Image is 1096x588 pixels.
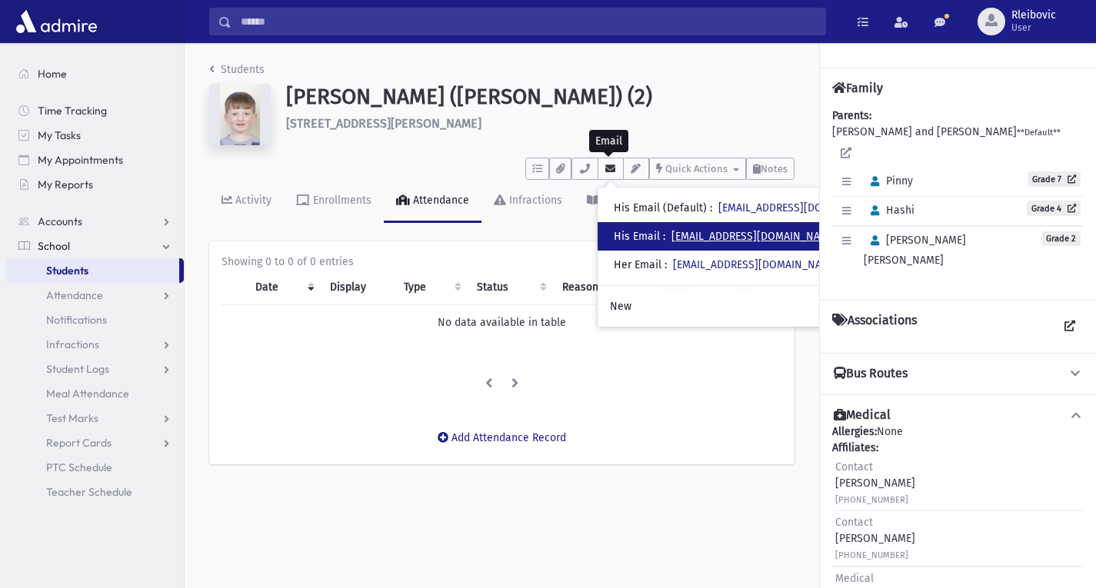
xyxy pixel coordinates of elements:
input: Search [232,8,825,35]
a: My Tasks [6,123,184,148]
a: Enrollments [284,180,384,223]
a: Accounts [6,209,184,234]
a: Infractions [481,180,575,223]
button: Notes [746,158,795,180]
span: Grade 2 [1041,231,1081,246]
a: Infractions [6,332,184,357]
td: No data available in table [222,305,782,341]
a: Test Marks [6,406,184,430]
div: Activity [232,194,272,207]
span: Meal Attendance [46,387,129,400]
h1: [PERSON_NAME] ([PERSON_NAME]) (2) [286,84,795,110]
span: Students [46,264,88,277]
th: Status: activate to sort column ascending [468,270,553,305]
div: His Email (Default) [614,200,884,216]
span: Time Tracking [38,104,107,118]
span: My Tasks [38,128,81,142]
div: Attendance [410,194,469,207]
span: Contact [835,460,873,473]
a: Report Cards [6,430,184,455]
a: Student Logs [6,357,184,381]
a: Home [6,61,184,86]
span: Accounts [38,214,82,228]
a: Teacher Schedule [6,480,184,504]
span: My Appointments [38,153,123,167]
a: Meal Attendance [6,381,184,406]
span: [PERSON_NAME] [PERSON_NAME] [864,234,966,267]
a: Grade 7 [1028,171,1081,187]
span: Rleibovic [1011,9,1056,22]
a: Activity [209,180,284,223]
nav: breadcrumb [209,61,265,84]
span: Quick Actions [665,163,728,174]
a: View all Associations [1056,313,1084,341]
h4: Bus Routes [834,366,908,382]
span: Infractions [46,337,99,351]
span: Student Logs [46,362,109,376]
span: School [38,239,70,253]
small: [PHONE_NUMBER] [835,495,908,505]
span: Notes [761,163,788,174]
a: Students [209,63,265,76]
span: Notifications [46,313,107,327]
h4: Medical [834,407,891,424]
img: AdmirePro [12,6,101,37]
a: School [6,234,184,258]
button: Quick Actions [649,158,746,180]
a: My Reports [6,172,184,197]
span: : [665,258,667,271]
b: Parents: [832,109,871,122]
a: Students [6,258,179,283]
span: Home [38,67,67,81]
div: Email [589,130,628,152]
span: : [663,230,665,243]
span: Test Marks [46,411,98,425]
span: Attendance [46,288,103,302]
span: My Reports [38,178,93,191]
div: Enrollments [310,194,371,207]
a: PTC Schedule [6,455,184,480]
th: Reason: activate to sort column ascending [553,270,645,305]
span: Contact [835,516,873,529]
h6: [STREET_ADDRESS][PERSON_NAME] [286,116,795,131]
a: Grade 4 [1027,201,1081,216]
h4: Family [832,81,883,95]
span: Medical [835,572,874,585]
a: Test Marks [575,180,667,223]
h4: Associations [832,313,917,341]
a: My Appointments [6,148,184,172]
div: Showing 0 to 0 of 0 entries [222,254,782,270]
b: Affiliates: [832,441,878,454]
th: Type: activate to sort column ascending [395,270,468,305]
div: Infractions [506,194,562,207]
span: PTC Schedule [46,460,112,474]
a: [EMAIL_ADDRESS][DOMAIN_NAME] [718,201,884,214]
div: [PERSON_NAME] and [PERSON_NAME] [832,108,1084,287]
a: Attendance [384,180,481,223]
a: Marks [667,180,732,223]
div: [PERSON_NAME] [835,459,915,507]
span: Teacher Schedule [46,485,132,499]
span: User [1011,22,1056,34]
b: Allergies: [832,425,877,438]
button: Medical [832,407,1084,424]
span: Report Cards [46,436,112,450]
div: Her Email [614,257,839,273]
span: Pinny [864,174,913,188]
a: Time Tracking [6,98,184,123]
a: Notifications [6,307,184,332]
th: Display [321,270,395,305]
a: [EMAIL_ADDRESS][DOMAIN_NAME] [671,230,838,243]
th: Date: activate to sort column ascending [246,270,320,305]
a: Attendance [6,283,184,307]
span: Hashi [864,204,914,217]
button: Bus Routes [832,366,1084,382]
a: [EMAIL_ADDRESS][DOMAIN_NAME] [673,258,839,271]
a: New [598,292,897,321]
span: : [710,201,712,214]
div: [PERSON_NAME] [835,514,915,563]
div: His Email [614,228,838,244]
button: Add Attendance Record [428,424,576,452]
small: [PHONE_NUMBER] [835,550,908,560]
